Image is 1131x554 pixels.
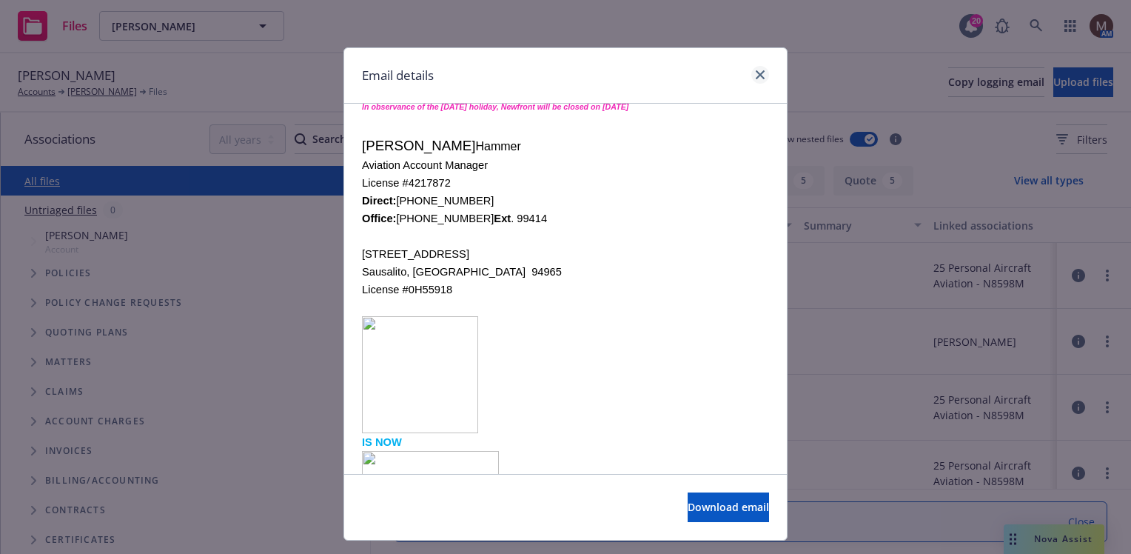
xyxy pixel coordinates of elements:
span: [PHONE_NUMBER] [396,213,494,224]
a: close [751,66,769,84]
span: [PERSON_NAME] [362,138,475,153]
span: In observance of the [DATE] holiday, Newfront will be closed on [DATE] [362,102,628,111]
span: [STREET_ADDRESS] [362,248,469,260]
h1: Email details [362,66,434,85]
span: License #4217872 [362,177,451,189]
img: image001.png@01DBDF60.426C9B70 [362,316,478,433]
span: Download email [688,500,769,514]
span: IS NOW [362,436,402,448]
span: . 99414 [511,213,547,224]
button: Download email [688,493,769,522]
span: Hammer [475,140,520,153]
span: Office: [362,213,396,224]
span: Aviation Account Manager [362,159,488,171]
span: Sausalito, [GEOGRAPHIC_DATA] 94965 [362,266,562,278]
span: Direct: [362,195,396,207]
span: [PHONE_NUMBER] [396,195,494,207]
img: image002.png@01DBDF60.426C9B70 [362,451,499,475]
span: License #0H55918 [362,284,452,296]
span: Ext [494,213,511,224]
